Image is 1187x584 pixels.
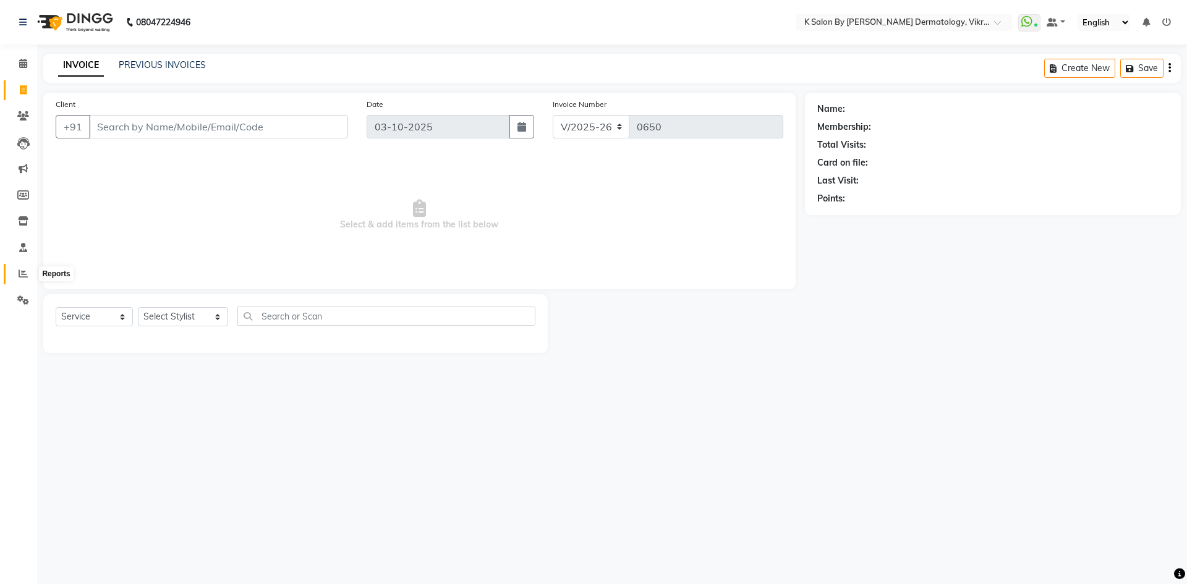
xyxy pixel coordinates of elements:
[367,99,383,110] label: Date
[39,266,73,281] div: Reports
[136,5,190,40] b: 08047224946
[817,103,845,116] div: Name:
[56,153,783,277] span: Select & add items from the list below
[1044,59,1115,78] button: Create New
[817,174,859,187] div: Last Visit:
[817,121,871,133] div: Membership:
[553,99,606,110] label: Invoice Number
[119,59,206,70] a: PREVIOUS INVOICES
[58,54,104,77] a: INVOICE
[89,115,348,138] input: Search by Name/Mobile/Email/Code
[56,99,75,110] label: Client
[237,307,535,326] input: Search or Scan
[1120,59,1164,78] button: Save
[817,192,845,205] div: Points:
[817,156,868,169] div: Card on file:
[56,115,90,138] button: +91
[817,138,866,151] div: Total Visits:
[32,5,116,40] img: logo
